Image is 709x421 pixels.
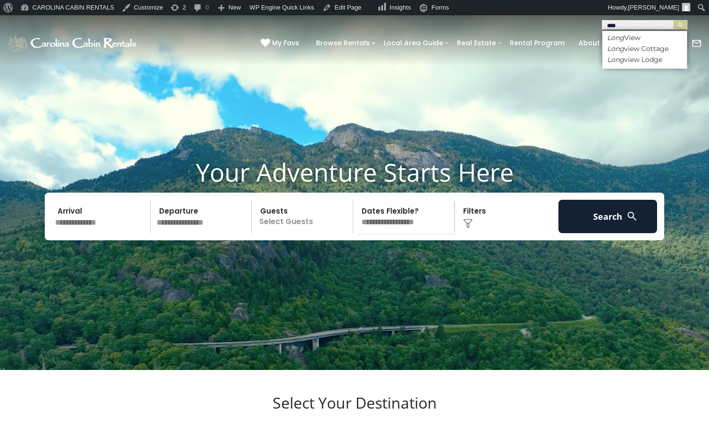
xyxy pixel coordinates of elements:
em: Long [607,55,624,64]
a: My Favs [261,38,302,49]
img: search-regular-white.png [626,210,638,222]
h1: Your Adventure Starts Here [7,157,702,187]
span: Insights [390,4,411,11]
img: mail-regular-white.png [691,38,702,49]
li: view Cottage [602,44,687,53]
img: White-1-1-2.png [7,34,139,53]
li: view Lodge [602,55,687,64]
a: Browse Rentals [311,36,375,51]
span: [PERSON_NAME] [628,4,679,11]
a: Local Area Guide [379,36,448,51]
em: Long [607,33,624,42]
span: My Favs [272,38,299,48]
a: About [574,36,605,51]
button: Search [558,200,657,233]
img: filter--v1.png [463,219,473,228]
a: Real Estate [452,36,501,51]
a: Rental Program [505,36,569,51]
em: Long [607,44,624,53]
p: Select Guests [254,200,353,233]
li: View [602,33,687,42]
